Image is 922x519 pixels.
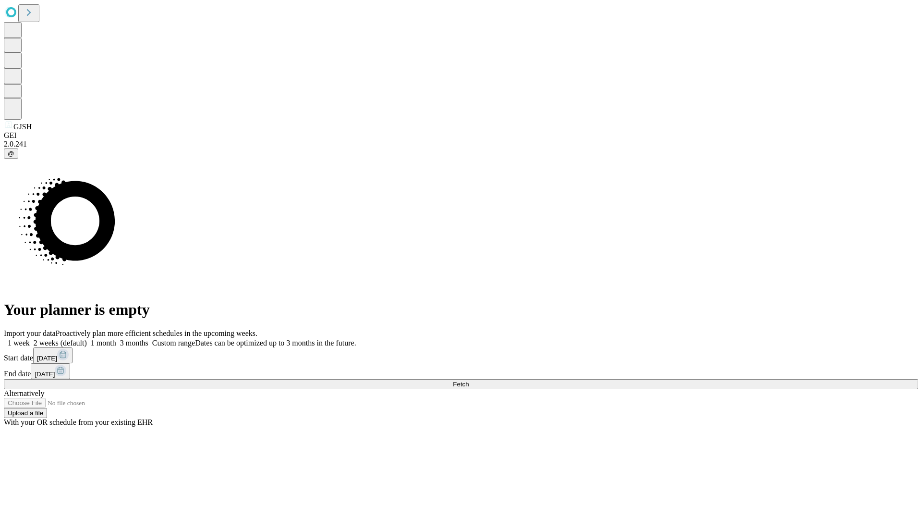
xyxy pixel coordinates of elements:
span: [DATE] [35,371,55,378]
span: 1 month [91,339,116,347]
button: [DATE] [33,347,73,363]
div: Start date [4,347,918,363]
span: Import your data [4,329,56,337]
button: Upload a file [4,408,47,418]
span: Proactively plan more efficient schedules in the upcoming weeks. [56,329,257,337]
div: 2.0.241 [4,140,918,148]
div: GEI [4,131,918,140]
span: @ [8,150,14,157]
button: [DATE] [31,363,70,379]
span: 1 week [8,339,30,347]
span: GJSH [13,123,32,131]
span: With your OR schedule from your existing EHR [4,418,153,426]
span: Alternatively [4,389,44,397]
div: End date [4,363,918,379]
span: 2 weeks (default) [34,339,87,347]
span: [DATE] [37,355,57,362]
span: Custom range [152,339,195,347]
button: Fetch [4,379,918,389]
span: Dates can be optimized up to 3 months in the future. [195,339,356,347]
h1: Your planner is empty [4,301,918,319]
span: 3 months [120,339,148,347]
span: Fetch [453,381,469,388]
button: @ [4,148,18,159]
